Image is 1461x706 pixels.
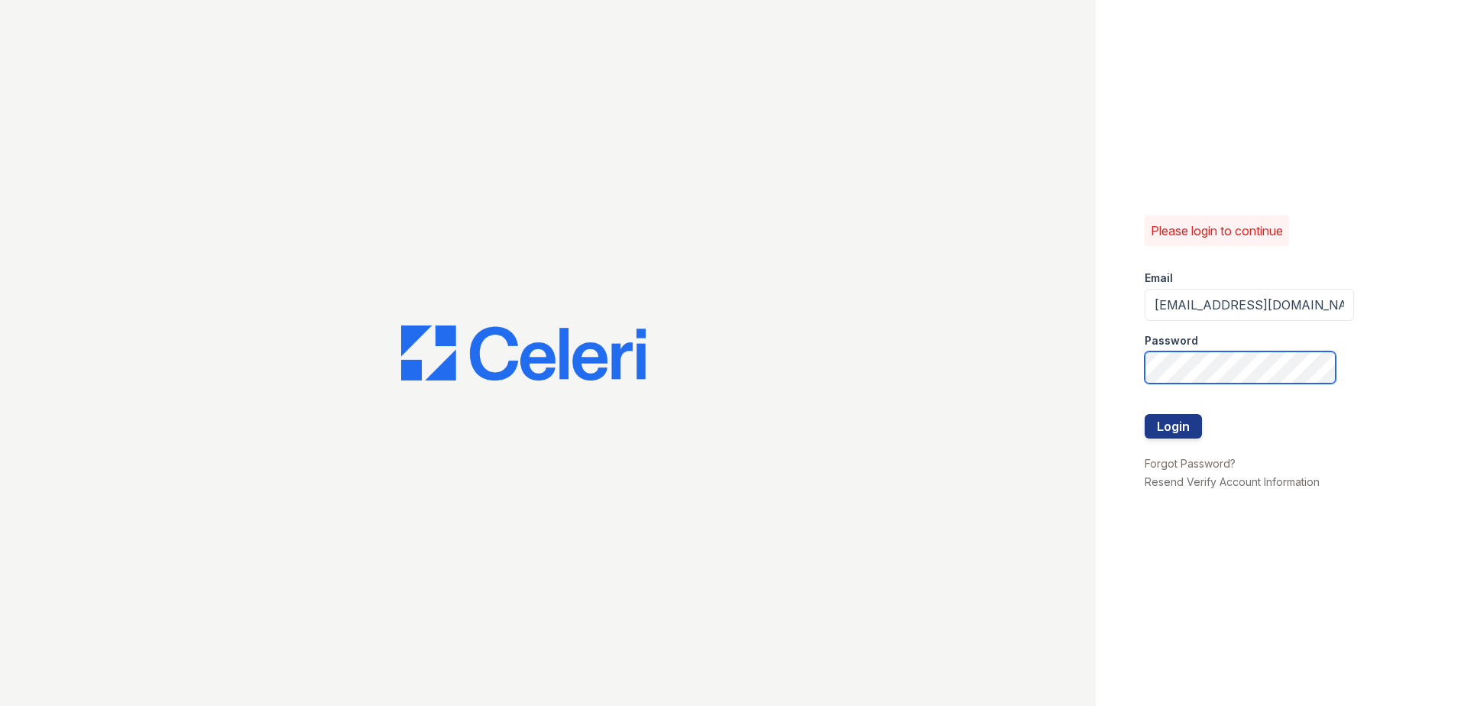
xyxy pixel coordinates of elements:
a: Resend Verify Account Information [1145,475,1320,488]
label: Email [1145,270,1173,286]
img: CE_Logo_Blue-a8612792a0a2168367f1c8372b55b34899dd931a85d93a1a3d3e32e68fde9ad4.png [401,325,646,381]
label: Password [1145,333,1198,348]
button: Login [1145,414,1202,439]
a: Forgot Password? [1145,457,1236,470]
p: Please login to continue [1151,222,1283,240]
